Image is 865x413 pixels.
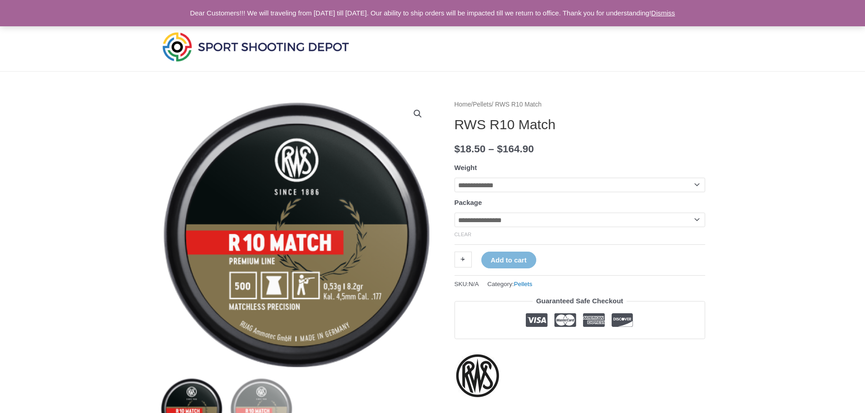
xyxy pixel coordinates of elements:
[455,101,471,108] a: Home
[514,281,533,287] a: Pellets
[410,106,426,122] a: View full-screen image gallery
[455,353,500,398] a: RWS
[481,252,536,268] button: Add to cart
[160,30,351,63] img: Sport Shooting Depot
[455,143,486,155] bdi: 18.50
[455,232,472,237] a: Clear options
[469,281,479,287] span: N/A
[455,199,482,206] label: Package
[497,143,534,155] bdi: 164.90
[497,143,503,155] span: $
[455,252,472,267] a: +
[473,101,491,108] a: Pellets
[651,9,675,17] a: Dismiss
[455,278,479,290] span: SKU:
[455,117,705,133] h1: RWS R10 Match
[455,164,477,171] label: Weight
[455,143,460,155] span: $
[487,278,532,290] span: Category:
[455,99,705,111] nav: Breadcrumb
[489,143,494,155] span: –
[533,295,627,307] legend: Guaranteed Safe Checkout
[160,99,433,371] img: RWS R10 Match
